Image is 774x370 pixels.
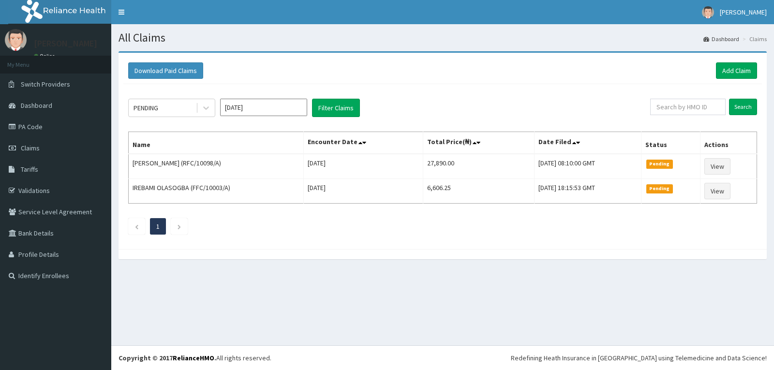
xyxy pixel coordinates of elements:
[119,354,216,362] strong: Copyright © 2017 .
[641,132,700,154] th: Status
[703,35,739,43] a: Dashboard
[177,222,181,231] a: Next page
[534,132,641,154] th: Date Filed
[729,99,757,115] input: Search
[34,39,97,48] p: [PERSON_NAME]
[534,154,641,179] td: [DATE] 08:10:00 GMT
[21,101,52,110] span: Dashboard
[650,99,726,115] input: Search by HMO ID
[21,144,40,152] span: Claims
[173,354,214,362] a: RelianceHMO
[716,62,757,79] a: Add Claim
[134,222,139,231] a: Previous page
[34,53,57,59] a: Online
[720,8,767,16] span: [PERSON_NAME]
[511,353,767,363] div: Redefining Heath Insurance in [GEOGRAPHIC_DATA] using Telemedicine and Data Science!
[220,99,307,116] input: Select Month and Year
[534,179,641,204] td: [DATE] 18:15:53 GMT
[646,184,673,193] span: Pending
[129,179,304,204] td: IREBAMI OLASOGBA (FFC/10003/A)
[700,132,757,154] th: Actions
[704,183,730,199] a: View
[704,158,730,175] a: View
[303,179,423,204] td: [DATE]
[646,160,673,168] span: Pending
[129,132,304,154] th: Name
[129,154,304,179] td: [PERSON_NAME] (RFC/10098/A)
[303,132,423,154] th: Encounter Date
[119,31,767,44] h1: All Claims
[740,35,767,43] li: Claims
[111,345,774,370] footer: All rights reserved.
[303,154,423,179] td: [DATE]
[423,154,535,179] td: 27,890.00
[21,80,70,89] span: Switch Providers
[134,103,158,113] div: PENDING
[312,99,360,117] button: Filter Claims
[128,62,203,79] button: Download Paid Claims
[702,6,714,18] img: User Image
[423,179,535,204] td: 6,606.25
[5,29,27,51] img: User Image
[21,165,38,174] span: Tariffs
[156,222,160,231] a: Page 1 is your current page
[423,132,535,154] th: Total Price(₦)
